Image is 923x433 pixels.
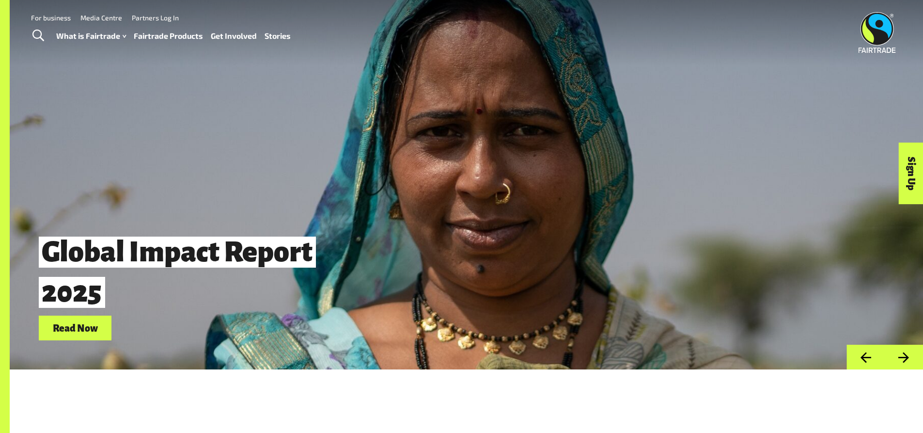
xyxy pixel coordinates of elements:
[31,14,71,22] a: For business
[859,12,896,53] img: Fairtrade Australia New Zealand logo
[132,14,179,22] a: Partners Log In
[26,24,50,48] a: Toggle Search
[80,14,122,22] a: Media Centre
[134,29,203,43] a: Fairtrade Products
[265,29,291,43] a: Stories
[846,345,885,369] button: Previous
[211,29,257,43] a: Get Involved
[39,316,111,340] a: Read Now
[56,29,126,43] a: What is Fairtrade
[39,237,316,308] span: Global Impact Report 2025
[885,345,923,369] button: Next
